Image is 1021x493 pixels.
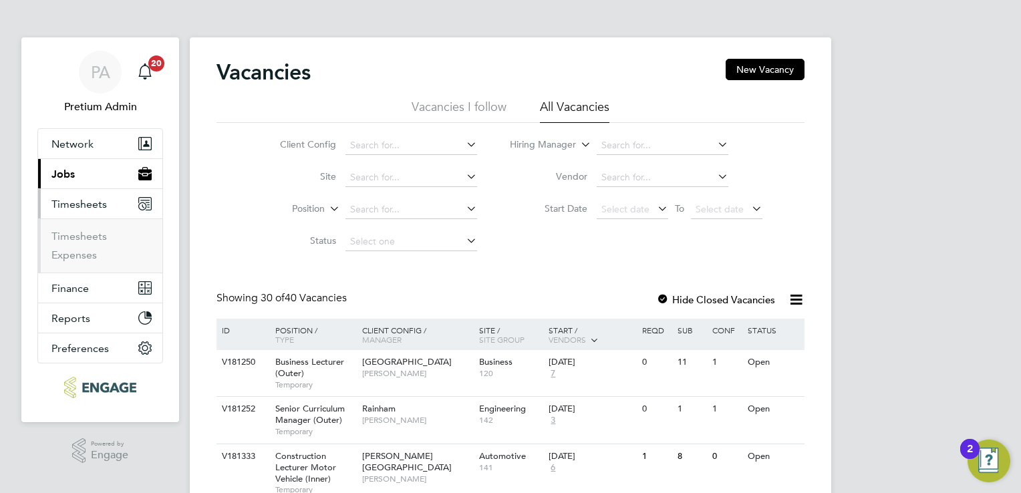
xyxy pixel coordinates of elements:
[275,356,344,379] span: Business Lecturer (Outer)
[479,462,543,473] span: 141
[709,397,744,422] div: 1
[549,415,557,426] span: 3
[674,444,709,469] div: 8
[275,426,355,437] span: Temporary
[510,202,587,214] label: Start Date
[479,450,526,462] span: Automotive
[259,170,336,182] label: Site
[362,368,472,379] span: [PERSON_NAME]
[259,234,336,246] label: Status
[476,319,546,351] div: Site /
[639,350,674,375] div: 0
[38,218,162,273] div: Timesheets
[275,379,355,390] span: Temporary
[597,136,728,155] input: Search for...
[674,319,709,341] div: Sub
[412,99,506,123] li: Vacancies I follow
[38,189,162,218] button: Timesheets
[479,368,543,379] span: 120
[656,293,775,306] label: Hide Closed Vacancies
[261,291,285,305] span: 30 of
[275,403,345,426] span: Senior Curriculum Manager (Outer)
[218,397,265,422] div: V181252
[51,198,107,210] span: Timesheets
[549,462,557,474] span: 6
[345,168,477,187] input: Search for...
[549,357,635,368] div: [DATE]
[38,159,162,188] button: Jobs
[21,37,179,422] nav: Main navigation
[674,397,709,422] div: 1
[479,415,543,426] span: 142
[37,377,163,398] a: Go to home page
[639,397,674,422] div: 0
[91,450,128,461] span: Engage
[362,415,472,426] span: [PERSON_NAME]
[38,129,162,158] button: Network
[37,51,163,115] a: PAPretium Admin
[671,200,688,217] span: To
[540,99,609,123] li: All Vacancies
[38,333,162,363] button: Preferences
[639,319,674,341] div: Reqd
[345,136,477,155] input: Search for...
[479,334,525,345] span: Site Group
[549,451,635,462] div: [DATE]
[345,200,477,219] input: Search for...
[696,203,744,215] span: Select date
[510,170,587,182] label: Vendor
[601,203,649,215] span: Select date
[967,449,973,466] div: 2
[362,474,472,484] span: [PERSON_NAME]
[709,350,744,375] div: 1
[545,319,639,352] div: Start /
[362,334,402,345] span: Manager
[359,319,476,351] div: Client Config /
[132,51,158,94] a: 20
[216,291,349,305] div: Showing
[261,291,347,305] span: 40 Vacancies
[597,168,728,187] input: Search for...
[709,319,744,341] div: Conf
[709,444,744,469] div: 0
[499,138,576,152] label: Hiring Manager
[968,440,1010,482] button: Open Resource Center, 2 new notifications
[91,63,110,81] span: PA
[64,377,136,398] img: ncclondon-logo-retina.png
[744,397,803,422] div: Open
[91,438,128,450] span: Powered by
[148,55,164,71] span: 20
[37,99,163,115] span: Pretium Admin
[744,319,803,341] div: Status
[51,282,89,295] span: Finance
[38,303,162,333] button: Reports
[549,368,557,379] span: 7
[345,232,477,251] input: Select one
[38,273,162,303] button: Finance
[479,356,513,367] span: Business
[51,312,90,325] span: Reports
[51,138,94,150] span: Network
[549,334,586,345] span: Vendors
[275,450,336,484] span: Construction Lecturer Motor Vehicle (Inner)
[218,319,265,341] div: ID
[726,59,805,80] button: New Vacancy
[51,230,107,242] a: Timesheets
[51,342,109,355] span: Preferences
[265,319,359,351] div: Position /
[479,403,526,414] span: Engineering
[51,168,75,180] span: Jobs
[51,249,97,261] a: Expenses
[744,350,803,375] div: Open
[744,444,803,469] div: Open
[549,403,635,415] div: [DATE]
[218,350,265,375] div: V181250
[275,334,294,345] span: Type
[216,59,311,86] h2: Vacancies
[362,356,452,367] span: [GEOGRAPHIC_DATA]
[674,350,709,375] div: 11
[639,444,674,469] div: 1
[362,450,452,473] span: [PERSON_NAME][GEOGRAPHIC_DATA]
[248,202,325,216] label: Position
[362,403,396,414] span: Rainham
